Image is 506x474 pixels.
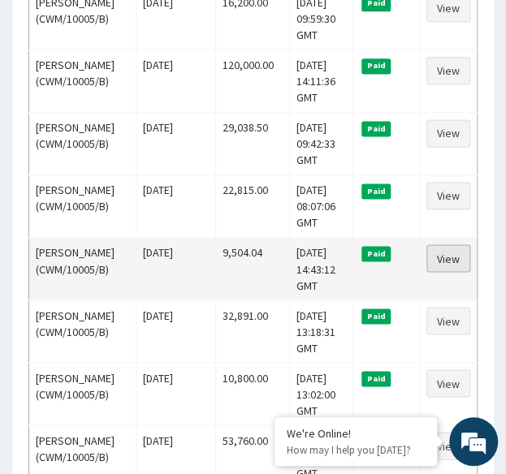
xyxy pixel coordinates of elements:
[84,91,273,112] div: Chat with us now
[290,112,353,175] td: [DATE] 09:42:33 GMT
[30,81,66,122] img: d_794563401_company_1708531726252_794563401
[136,237,216,299] td: [DATE]
[215,175,289,237] td: 22,815.00
[266,8,305,47] div: Minimize live chat window
[290,50,353,112] td: [DATE] 14:11:36 GMT
[361,121,391,136] span: Paid
[426,119,470,147] a: View
[29,362,136,424] td: [PERSON_NAME] (CWM/10005/B)
[361,183,391,198] span: Paid
[136,175,216,237] td: [DATE]
[426,182,470,209] a: View
[290,362,353,424] td: [DATE] 13:02:00 GMT
[361,246,391,261] span: Paid
[215,362,289,424] td: 10,800.00
[8,308,309,364] textarea: Type your message and hit 'Enter'
[426,57,470,84] a: View
[290,237,353,299] td: [DATE] 14:43:12 GMT
[426,307,470,334] a: View
[215,50,289,112] td: 120,000.00
[426,369,470,397] a: View
[426,432,470,459] a: View
[290,175,353,237] td: [DATE] 08:07:06 GMT
[426,244,470,272] a: View
[136,112,216,175] td: [DATE]
[29,175,136,237] td: [PERSON_NAME] (CWM/10005/B)
[29,299,136,362] td: [PERSON_NAME] (CWM/10005/B)
[287,443,425,457] p: How may I help you today?
[215,112,289,175] td: 29,038.50
[215,299,289,362] td: 32,891.00
[287,426,425,441] div: We're Online!
[361,371,391,386] span: Paid
[29,237,136,299] td: [PERSON_NAME] (CWM/10005/B)
[29,50,136,112] td: [PERSON_NAME] (CWM/10005/B)
[94,136,224,300] span: We're online!
[290,299,353,362] td: [DATE] 13:18:31 GMT
[136,362,216,424] td: [DATE]
[29,112,136,175] td: [PERSON_NAME] (CWM/10005/B)
[136,50,216,112] td: [DATE]
[361,308,391,323] span: Paid
[215,237,289,299] td: 9,504.04
[361,58,391,73] span: Paid
[136,299,216,362] td: [DATE]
